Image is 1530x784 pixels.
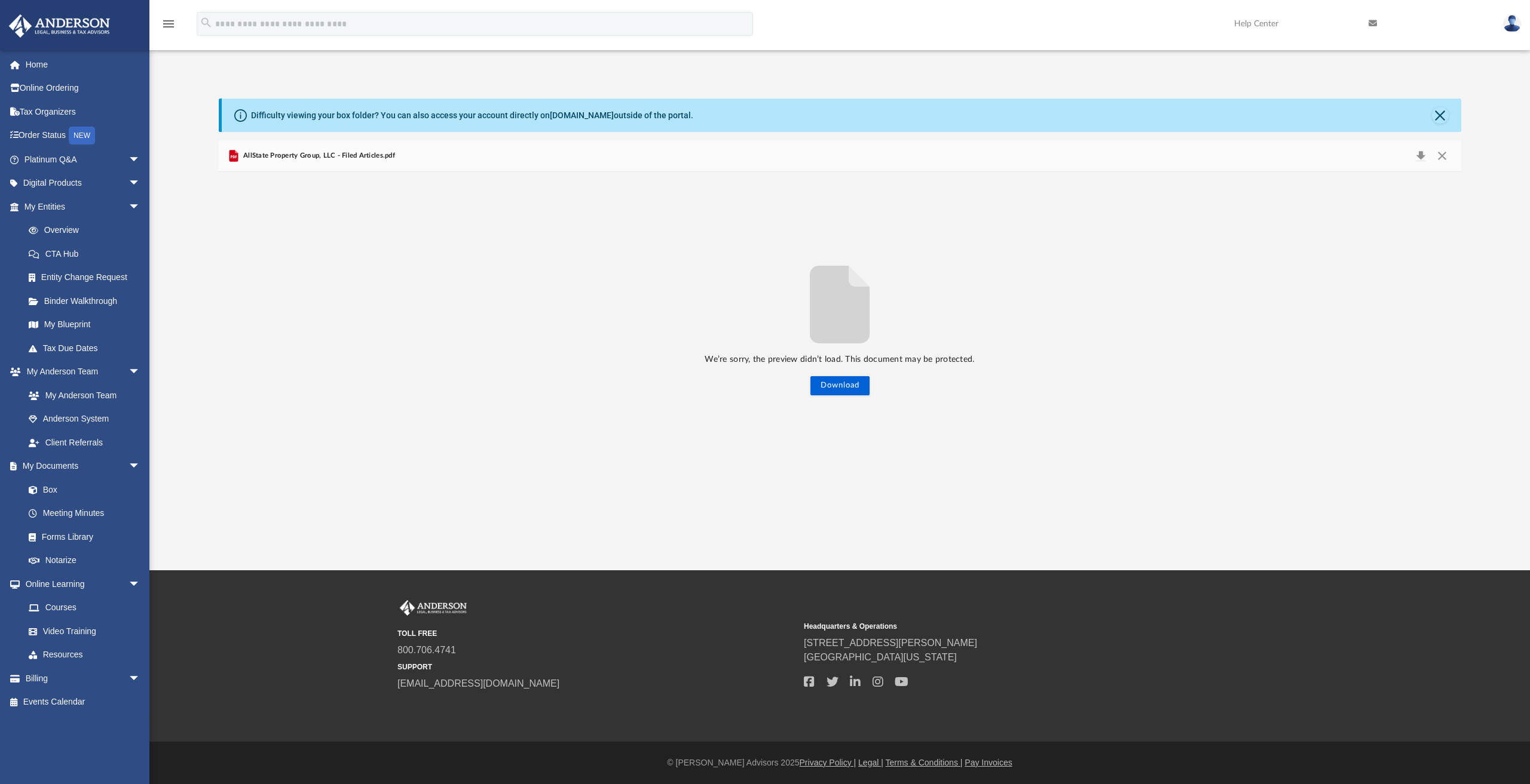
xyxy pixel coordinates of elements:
[128,666,152,691] span: arrow_drop_down
[17,431,152,454] a: Client Referrals
[17,336,158,360] a: Tax Due Dates
[8,124,158,148] a: Order StatusNEW
[397,678,559,688] a: [EMAIL_ADDRESS][DOMAIN_NAME]
[251,109,693,122] div: Difficulty viewing your box folder? You can also access your account directly on outside of the p...
[17,266,158,290] a: Entity Change Request
[17,525,146,549] a: Forms Library
[804,638,977,648] a: [STREET_ADDRESS][PERSON_NAME]
[17,619,146,643] a: Video Training
[8,171,158,195] a: Digital Productsarrow_drop_down
[1410,147,1432,164] button: Download
[800,758,856,767] a: Privacy Policy |
[128,147,152,172] span: arrow_drop_down
[397,628,795,639] small: TOLL FREE
[886,758,963,767] a: Terms & Conditions |
[8,147,158,171] a: Platinum Q&Aarrow_drop_down
[128,171,152,196] span: arrow_drop_down
[128,360,152,385] span: arrow_drop_down
[128,454,152,479] span: arrow_drop_down
[219,140,1461,480] div: Preview
[1432,107,1449,124] button: Close
[8,690,158,714] a: Events Calendar
[1431,147,1453,164] button: Close
[397,662,795,672] small: SUPPORT
[69,127,95,144] div: NEW
[397,645,456,655] a: 800.706.4741
[8,572,152,596] a: Online Learningarrow_drop_down
[550,110,614,120] a: [DOMAIN_NAME]
[8,195,158,219] a: My Entitiesarrow_drop_down
[397,600,469,616] img: Anderson Advisors Platinum Portal
[804,652,957,662] a: [GEOGRAPHIC_DATA][US_STATE]
[17,502,152,525] a: Meeting Minutes
[8,76,158,100] a: Online Ordering
[17,596,152,620] a: Courses
[17,219,158,242] a: Overview
[128,195,152,219] span: arrow_drop_down
[804,621,1202,632] small: Headquarters & Operations
[128,572,152,597] span: arrow_drop_down
[17,383,146,407] a: My Anderson Team
[8,53,158,76] a: Home
[17,643,152,667] a: Resources
[161,17,176,31] i: menu
[219,352,1461,367] p: We’re sorry, the preview didn’t load. This document may be protected.
[8,454,152,478] a: My Documentsarrow_drop_down
[810,376,870,395] button: Download
[8,360,152,384] a: My Anderson Teamarrow_drop_down
[8,100,158,124] a: Tax Organizers
[17,407,152,431] a: Anderson System
[17,313,152,337] a: My Blueprint
[8,666,158,690] a: Billingarrow_drop_down
[5,14,114,38] img: Anderson Advisors Platinum Portal
[219,172,1461,480] div: File preview
[858,758,883,767] a: Legal |
[161,23,176,31] a: menu
[200,16,213,29] i: search
[17,289,158,313] a: Binder Walkthrough
[965,758,1012,767] a: Pay Invoices
[17,549,152,573] a: Notarize
[1503,15,1521,32] img: User Pic
[17,478,146,502] a: Box
[241,150,395,161] span: AllState Property Group, LLC - Filed Articles.pdf
[149,757,1530,769] div: © [PERSON_NAME] Advisors 2025
[17,242,158,266] a: CTA Hub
